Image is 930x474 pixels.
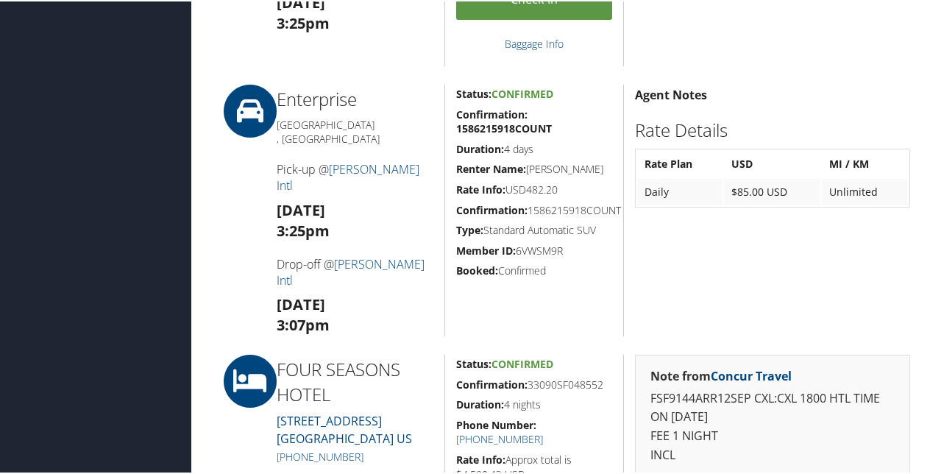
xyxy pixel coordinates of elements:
[456,85,491,99] strong: Status:
[456,376,528,390] strong: Confirmation:
[456,242,516,256] strong: Member ID:
[277,199,325,219] strong: [DATE]
[711,367,792,383] a: Concur Travel
[456,451,505,465] strong: Rate Info:
[456,262,612,277] h5: Confirmed
[650,367,792,383] strong: Note from
[277,160,433,193] h4: Pick-up @
[456,222,483,236] strong: Type:
[650,388,895,463] p: FSF9144ARR12SEP CXL:CXL 1800 HTL TIME ON [DATE] FEE 1 NIGHT INCL
[456,181,612,196] h5: USD482.20
[491,85,553,99] span: Confirmed
[456,262,498,276] strong: Booked:
[456,181,505,195] strong: Rate Info:
[456,431,543,445] a: [PHONE_NUMBER]
[456,222,612,236] h5: Standard Automatic SUV
[456,242,612,257] h5: 6VWSM9R
[277,314,330,333] strong: 3:07pm
[277,293,325,313] strong: [DATE]
[635,116,910,141] h2: Rate Details
[456,396,504,410] strong: Duration:
[456,396,612,411] h5: 4 nights
[456,160,526,174] strong: Renter Name:
[456,106,552,135] strong: Confirmation: 1586215918COUNT
[277,116,433,145] h5: [GEOGRAPHIC_DATA] , [GEOGRAPHIC_DATA]
[724,177,820,204] td: $85.00 USD
[456,417,536,431] strong: Phone Number:
[277,255,425,287] a: [PERSON_NAME] Intl
[822,177,908,204] td: Unlimited
[505,35,564,49] a: Baggage Info
[277,255,433,288] h4: Drop-off @
[277,219,330,239] strong: 3:25pm
[456,355,491,369] strong: Status:
[456,141,612,155] h5: 4 days
[277,448,363,462] a: [PHONE_NUMBER]
[456,376,612,391] h5: 33090SF048552
[724,149,820,176] th: USD
[277,411,412,445] a: [STREET_ADDRESS][GEOGRAPHIC_DATA] US
[277,355,433,405] h2: FOUR SEASONS HOTEL
[637,149,723,176] th: Rate Plan
[277,160,419,192] a: [PERSON_NAME] Intl
[456,160,612,175] h5: [PERSON_NAME]
[637,177,723,204] td: Daily
[491,355,553,369] span: Confirmed
[456,202,528,216] strong: Confirmation:
[456,202,612,216] h5: 1586215918COUNT
[635,85,707,102] strong: Agent Notes
[456,141,504,155] strong: Duration:
[822,149,908,176] th: MI / KM
[277,12,330,32] strong: 3:25pm
[277,85,433,110] h2: Enterprise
